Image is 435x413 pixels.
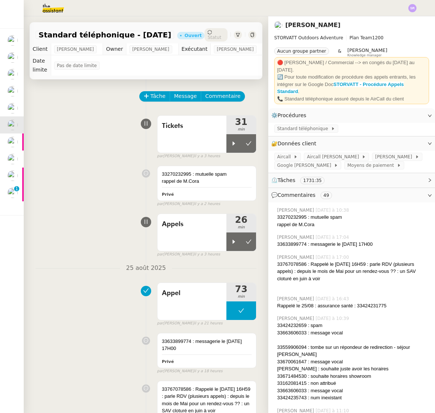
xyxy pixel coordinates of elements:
[194,320,222,327] span: il y a 21 heures
[277,329,429,337] div: 33663606033 : message vocal
[174,92,197,100] span: Message
[277,153,293,161] span: Aircall
[7,120,18,130] img: users%2FRcIDm4Xn1TPHYwgLThSv8RQYtaM2%2Favatar%2F95761f7a-40c3-4bb5-878d-fe785e6f95b2
[277,322,429,329] div: 33424232659 : spam
[157,320,163,327] span: par
[349,35,372,40] span: Plan Team
[162,171,252,178] div: 33270232995 : mutuelle spam
[157,368,223,374] small: [PERSON_NAME]
[7,154,18,164] img: users%2F8F3ae0CdRNRxLT9M8DTLuFZT1wq1%2Favatar%2F8d3ba6ea-8103-41c2-84d4-2a4cca0cf040
[157,368,163,374] span: par
[57,46,94,53] span: [PERSON_NAME]
[375,153,415,161] span: [PERSON_NAME]
[226,215,256,224] span: 26
[194,201,220,207] span: il y a 2 heures
[277,59,426,73] div: 🔴 [PERSON_NAME] / Commercial --> en congés du [DATE] au [DATE].
[316,315,351,322] span: [DATE] à 10:39
[307,153,362,161] span: Aircall [PERSON_NAME]
[30,55,51,76] td: Date limite
[226,294,256,300] span: min
[271,192,335,198] span: 💬
[194,251,220,258] span: il y a 3 heures
[217,46,254,53] span: [PERSON_NAME]
[268,173,435,188] div: ⏲️Tâches 1731:35
[7,86,18,96] img: users%2FC9SBsJ0duuaSgpQFj5LgoEX8n0o2%2Favatar%2Fec9d51b8-9413-4189-adfb-7be4d8c96a3c
[347,53,382,57] span: Knowledge manager
[321,192,332,199] nz-tag: 49
[277,95,426,103] div: 📞 Standard téléphonique assuré depuis le AirCall du client
[372,35,383,40] span: 1200
[120,263,172,273] span: 25 août 2025
[271,177,331,183] span: ⏲️
[162,178,252,185] div: rappel de M.Cora
[278,141,316,146] span: Données client
[277,254,316,261] span: [PERSON_NAME]
[162,338,252,352] div: 33633899774 : messagerie le [DATE] 17H00
[157,201,220,207] small: [PERSON_NAME]
[277,82,404,95] a: STORVATT - Procédure Appels Standard
[162,359,174,364] b: Privé
[347,162,396,169] span: Moyens de paiement
[226,126,256,133] span: min
[277,344,429,358] div: 33559906094 : tombe sur un répondeur de redirection - séjour [PERSON_NAME]
[194,368,222,374] span: il y a 18 heures
[277,380,429,387] div: 33162081415 : non attribué
[30,43,51,55] td: Client
[194,153,220,159] span: il y a 3 heures
[277,365,429,373] div: [PERSON_NAME] : souhaite juste avoir les horaires
[7,188,18,198] img: users%2FW4OQjB9BRtYK2an7yusO0WsYLsD3%2Favatar%2F28027066-518b-424c-8476-65f2e549ac29
[316,207,351,214] span: [DATE] à 10:38
[300,177,325,184] nz-tag: 1731:35
[178,43,210,55] td: Exécutant
[277,302,429,310] div: Rappelé le 25/08 : assurance santé : 33424231775
[268,188,435,202] div: 💬Commentaires 49
[7,171,18,181] img: users%2FrZ9hsAwvZndyAxvpJrwIinY54I42%2Favatar%2FChatGPT%20Image%201%20aou%CC%82t%202025%2C%2011_1...
[277,261,429,283] div: 33767078586 : Rappelé le [DATE] 16H59 : parle RDV (plusieurs appels) : depuis le mois de Mai pour...
[277,387,429,394] div: 33663606033 : message vocal
[201,91,245,102] button: Commentaire
[274,21,282,29] img: users%2FRcIDm4Xn1TPHYwgLThSv8RQYtaM2%2Favatar%2F95761f7a-40c3-4bb5-878d-fe785e6f95b2
[162,288,222,299] span: Appel
[57,62,97,69] span: Pas de date limite
[278,112,306,118] span: Procédures
[278,177,295,183] span: Tâches
[7,103,18,113] img: users%2FW4OQjB9BRtYK2an7yusO0WsYLsD3%2Favatar%2F28027066-518b-424c-8476-65f2e549ac29
[268,136,435,151] div: 🔐Données client
[274,47,329,55] nz-tag: Aucun groupe partner
[157,320,223,327] small: [PERSON_NAME]
[316,254,351,261] span: [DATE] à 17:00
[316,234,351,241] span: [DATE] à 17:04
[157,201,163,207] span: par
[226,224,256,231] span: min
[157,251,163,258] span: par
[162,120,222,132] span: Tickets
[277,241,429,248] div: 33633899774 : messagerie le [DATE] 17H00
[157,153,220,159] small: [PERSON_NAME]
[277,295,316,302] span: [PERSON_NAME]
[226,285,256,294] span: 73
[268,108,435,123] div: ⚙️Procédures
[226,118,256,126] span: 31
[338,47,341,57] span: &
[170,91,201,102] button: Message
[162,192,174,197] b: Privé
[15,186,18,193] p: 1
[277,373,429,380] div: 33671484530 : souhaite horaires showroom
[277,125,331,132] span: Standard téléphonique
[408,4,416,12] img: svg
[185,33,202,38] div: Ouvert
[162,219,222,230] span: Appels
[139,91,170,102] button: Tâche
[7,69,18,79] img: users%2FhitvUqURzfdVsA8TDJwjiRfjLnH2%2Favatar%2Flogo-thermisure.png
[278,192,315,198] span: Commentaires
[277,394,429,402] div: 33424235743 : num inexistant
[132,46,169,53] span: [PERSON_NAME]
[150,92,166,100] span: Tâche
[347,47,387,57] app-user-label: Knowledge manager
[271,139,319,148] span: 🔐
[316,295,351,302] span: [DATE] à 16:43
[277,214,429,221] div: 33270232995 : mutuelle spam
[347,47,387,53] span: [PERSON_NAME]
[157,251,220,258] small: [PERSON_NAME]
